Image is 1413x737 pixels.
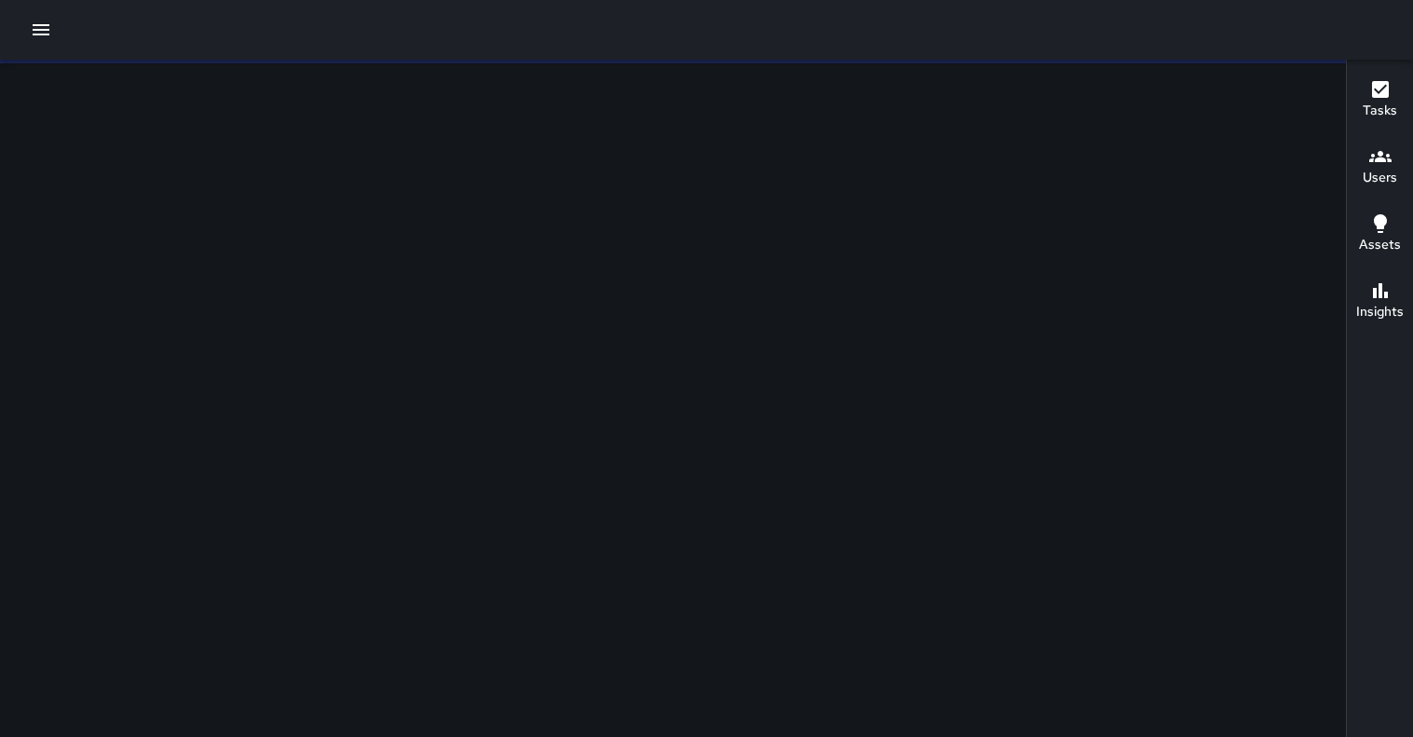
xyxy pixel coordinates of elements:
[1363,101,1397,121] h6: Tasks
[1347,201,1413,268] button: Assets
[1356,302,1404,322] h6: Insights
[1363,168,1397,188] h6: Users
[1347,134,1413,201] button: Users
[1347,268,1413,335] button: Insights
[1347,67,1413,134] button: Tasks
[1359,235,1401,255] h6: Assets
